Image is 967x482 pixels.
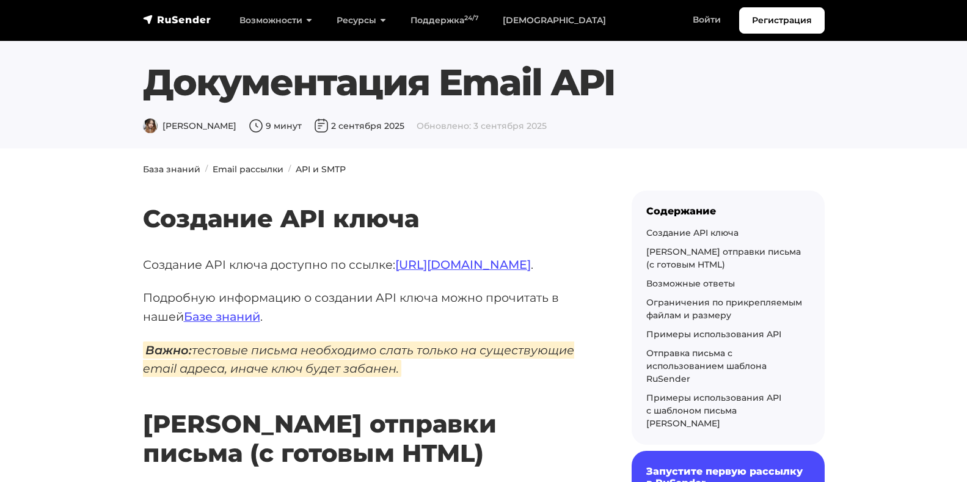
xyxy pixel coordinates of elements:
[213,164,283,175] a: Email рассылки
[314,120,404,131] span: 2 сентября 2025
[143,288,593,326] p: Подробную информацию о создании API ключа можно прочитать в нашей .
[398,8,491,33] a: Поддержка24/7
[417,120,547,131] span: Обновлено: 3 сентября 2025
[646,348,767,384] a: Отправка письма с использованием шаблона RuSender
[646,297,802,321] a: Ограничения по прикрепляемым файлам и размеру
[491,8,618,33] a: [DEMOGRAPHIC_DATA]
[143,373,593,468] h2: [PERSON_NAME] отправки письма (с готовым HTML)
[646,278,735,289] a: Возможные ответы
[646,227,739,238] a: Создание API ключа
[143,341,574,378] em: тестовые письма необходимо слать только на существующие email адреса, иначе ключ будет забанен.
[646,246,801,270] a: [PERSON_NAME] отправки письма (с готовым HTML)
[249,120,302,131] span: 9 минут
[143,255,593,274] p: Создание API ключа доступно по ссылке: .
[646,329,781,340] a: Примеры использования API
[136,163,832,176] nav: breadcrumb
[143,168,593,233] h2: Создание API ключа
[184,309,260,324] a: Базе знаний
[646,205,810,217] div: Содержание
[249,119,263,133] img: Время чтения
[739,7,825,34] a: Регистрация
[646,392,781,429] a: Примеры использования API с шаблоном письма [PERSON_NAME]
[143,120,236,131] span: [PERSON_NAME]
[143,60,825,104] h1: Документация Email API
[227,8,324,33] a: Возможности
[681,7,733,32] a: Войти
[143,164,200,175] a: База знаний
[296,164,346,175] a: API и SMTP
[324,8,398,33] a: Ресурсы
[314,119,329,133] img: Дата публикации
[464,14,478,22] sup: 24/7
[395,257,531,272] a: [URL][DOMAIN_NAME]
[145,343,192,357] strong: Важно:
[143,13,211,26] img: RuSender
